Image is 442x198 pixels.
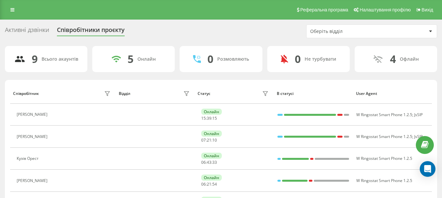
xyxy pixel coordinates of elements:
[42,56,78,62] div: Всього акаунтів
[207,115,211,121] span: 39
[57,26,125,37] div: Співробітники проєкту
[13,91,39,96] div: Співробітник
[207,181,211,187] span: 21
[400,56,419,62] div: Офлайн
[128,53,133,65] div: 5
[201,160,206,165] span: 06
[201,175,222,181] div: Онлайн
[198,91,210,96] div: Статус
[212,137,217,143] span: 10
[310,29,388,34] div: Оберіть відділ
[356,178,412,183] span: W Ringostat Smart Phone 1.2.5
[277,91,350,96] div: В статусі
[217,56,249,62] div: Розмовляють
[201,109,222,115] div: Онлайн
[207,137,211,143] span: 21
[201,138,217,143] div: : :
[212,160,217,165] span: 33
[212,181,217,187] span: 54
[390,53,396,65] div: 4
[295,53,301,65] div: 0
[137,56,156,62] div: Онлайн
[207,160,211,165] span: 43
[356,112,412,117] span: W Ringostat Smart Phone 1.2.5
[17,134,49,139] div: [PERSON_NAME]
[360,7,411,12] span: Налаштування профілю
[420,161,435,177] div: Open Intercom Messenger
[356,91,429,96] div: User Agent
[305,56,336,62] div: Не турбувати
[356,156,412,161] span: W Ringostat Smart Phone 1.2.5
[414,134,423,139] span: JsSIP
[17,156,40,161] div: Кузів Орест
[422,7,433,12] span: Вихід
[201,182,217,187] div: : :
[201,137,206,143] span: 07
[17,112,49,117] div: [PERSON_NAME]
[17,178,49,183] div: [PERSON_NAME]
[5,26,49,37] div: Активні дзвінки
[201,115,206,121] span: 15
[201,116,217,121] div: : :
[119,91,130,96] div: Відділ
[356,134,412,139] span: W Ringostat Smart Phone 1.2.5
[201,130,222,137] div: Онлайн
[201,160,217,165] div: : :
[414,112,423,117] span: JsSIP
[300,7,348,12] span: Реферальна програма
[32,53,38,65] div: 9
[207,53,213,65] div: 0
[201,153,222,159] div: Онлайн
[201,181,206,187] span: 06
[212,115,217,121] span: 15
